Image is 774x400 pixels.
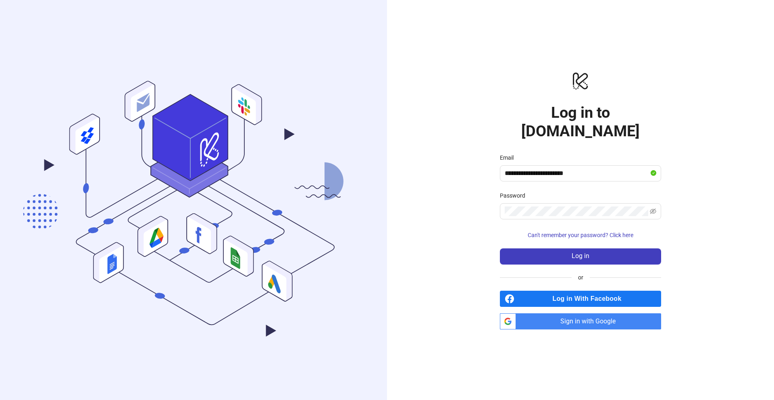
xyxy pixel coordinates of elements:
span: Can't remember your password? Click here [528,232,633,238]
span: eye-invisible [650,208,656,215]
a: Can't remember your password? Click here [500,232,661,238]
h1: Log in to [DOMAIN_NAME] [500,103,661,140]
input: Password [505,206,648,216]
a: Sign in with Google [500,313,661,329]
span: Log in [572,252,589,260]
label: Password [500,191,531,200]
span: Log in With Facebook [518,291,661,307]
button: Can't remember your password? Click here [500,229,661,242]
span: or [572,273,590,282]
label: Email [500,153,519,162]
span: Sign in with Google [519,313,661,329]
button: Log in [500,248,661,265]
input: Email [505,169,649,178]
a: Log in With Facebook [500,291,661,307]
